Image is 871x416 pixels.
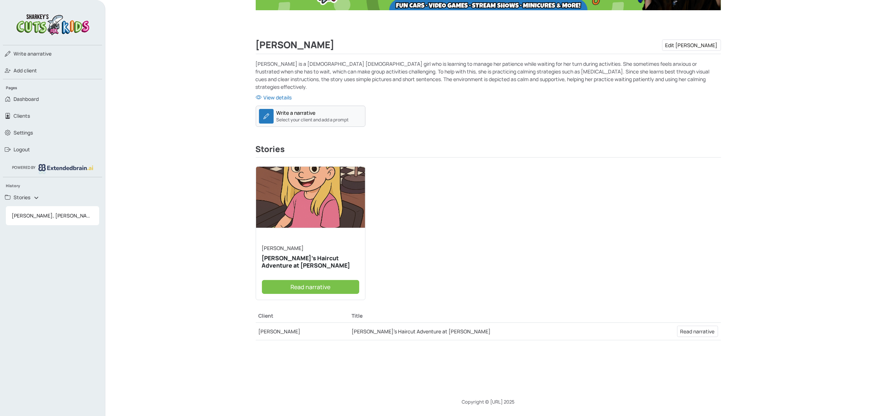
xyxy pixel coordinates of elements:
[256,167,365,228] img: narrative
[14,50,52,57] span: narrative
[259,328,301,335] a: [PERSON_NAME]
[462,398,515,405] span: Copyright © [URL] 2025
[277,109,316,117] div: Write a narrative
[14,129,33,136] span: Settings
[262,245,304,252] a: [PERSON_NAME]
[349,309,630,323] th: Title
[14,112,30,120] span: Clients
[256,94,721,101] a: View details
[262,280,359,294] a: Read narrative
[6,209,99,222] a: [PERSON_NAME], [PERSON_NAME]'s Haircut Adventure at [PERSON_NAME]
[262,255,359,269] h5: [PERSON_NAME]'s Haircut Adventure at [PERSON_NAME]
[256,39,721,51] div: [PERSON_NAME]
[14,146,30,153] span: Logout
[9,209,96,222] span: [PERSON_NAME], [PERSON_NAME]'s Haircut Adventure at [PERSON_NAME]
[277,117,349,123] small: Select your client and add a prompt
[256,106,365,127] a: Write a narrativeSelect your client and add a prompt
[14,194,30,201] span: Stories
[14,12,91,36] img: logo
[14,67,37,74] span: Add client
[14,95,39,103] span: Dashboard
[14,50,30,57] span: Write a
[677,326,718,337] a: Read narrative
[256,144,721,158] h3: Stories
[352,328,491,335] a: [PERSON_NAME]'s Haircut Adventure at [PERSON_NAME]
[38,164,93,174] img: logo
[256,60,721,91] p: [PERSON_NAME] is a [DEMOGRAPHIC_DATA] [DEMOGRAPHIC_DATA] girl who is learning to manage her patie...
[256,309,349,323] th: Client
[662,39,721,51] a: Edit [PERSON_NAME]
